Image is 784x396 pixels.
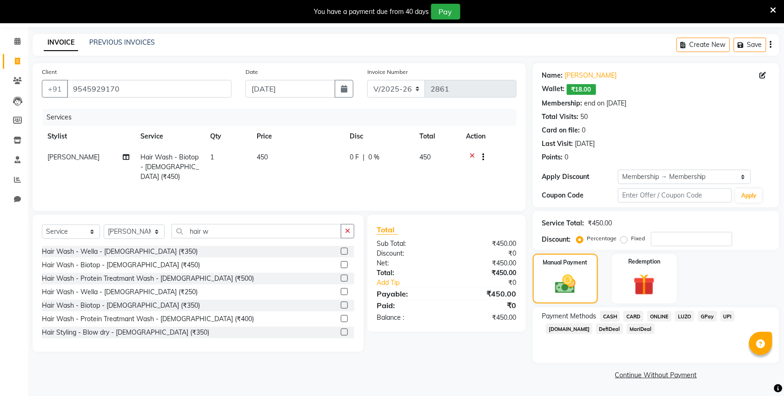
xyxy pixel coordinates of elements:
div: ₹450.00 [588,218,612,228]
input: Search by Name/Mobile/Email/Code [67,80,232,98]
span: 450 [419,153,431,161]
th: Service [135,126,205,147]
div: Total Visits: [542,112,579,122]
div: Hair Wash - Biotop - [DEMOGRAPHIC_DATA] (₹450) [42,260,200,270]
label: Percentage [587,234,617,243]
span: MariDeal [627,323,655,334]
div: ₹450.00 [446,239,523,249]
div: Name: [542,71,563,80]
a: PREVIOUS INVOICES [89,38,155,46]
div: ₹0 [446,249,523,258]
span: LUZO [675,311,694,322]
div: Total: [370,268,446,278]
span: 450 [257,153,268,161]
span: DefiDeal [596,323,623,334]
div: Membership: [542,99,583,108]
span: Payment Methods [542,311,597,321]
div: ₹0 [446,300,523,311]
span: ONLINE [647,311,671,322]
th: Total [414,126,460,147]
div: Points: [542,152,563,162]
label: Fixed [631,234,645,243]
div: Wallet: [542,84,565,95]
div: Last Visit: [542,139,573,149]
div: Hair Wash - Wella - [DEMOGRAPHIC_DATA] (₹350) [42,247,198,257]
span: Hair Wash - Biotop - [DEMOGRAPHIC_DATA] (₹450) [140,153,199,181]
a: Add Tip [370,278,459,288]
button: Pay [431,4,460,20]
a: Continue Without Payment [535,370,777,380]
span: | [363,152,365,162]
div: Paid: [370,300,446,311]
span: GPay [698,311,717,322]
input: Search or Scan [172,224,341,238]
div: Card on file: [542,125,580,135]
div: Discount: [542,235,571,244]
div: Hair Wash - Protein Treatmant Wash - [DEMOGRAPHIC_DATA] (₹500) [42,274,254,284]
div: ₹450.00 [446,313,523,323]
th: Disc [344,126,414,147]
div: Discount: [370,249,446,258]
span: [DOMAIN_NAME] [546,323,593,334]
div: Balance : [370,313,446,323]
div: Coupon Code [542,191,618,200]
span: [PERSON_NAME] [47,153,100,161]
span: 1 [210,153,214,161]
span: 0 % [368,152,379,162]
div: Payable: [370,288,446,299]
div: Hair Wash - Biotop - [DEMOGRAPHIC_DATA] (₹350) [42,301,200,310]
div: ₹0 [459,278,524,288]
div: 50 [581,112,588,122]
div: You have a payment due from 40 days [314,7,429,17]
div: 0 [582,125,586,135]
div: Hair Wash - Protein Treatmant Wash - [DEMOGRAPHIC_DATA] (₹400) [42,314,254,324]
div: Services [43,109,524,126]
div: ₹450.00 [446,268,523,278]
th: Action [460,126,517,147]
button: Save [734,38,766,52]
div: [DATE] [575,139,595,149]
div: Sub Total: [370,239,446,249]
img: _cash.svg [549,272,582,296]
div: 0 [565,152,569,162]
label: Redemption [628,257,660,266]
span: CARD [624,311,644,322]
div: Hair Wash - Wella - [DEMOGRAPHIC_DATA] (₹250) [42,287,198,297]
span: UPI [721,311,735,322]
button: Create New [677,38,730,52]
button: +91 [42,80,68,98]
span: CASH [600,311,620,322]
th: Stylist [42,126,135,147]
label: Client [42,68,57,76]
div: ₹450.00 [446,258,523,268]
label: Invoice Number [367,68,408,76]
span: Total [377,225,398,235]
th: Price [251,126,344,147]
div: Apply Discount [542,172,618,182]
img: _gift.svg [627,271,662,298]
div: Hair Styling - Blow dry - [DEMOGRAPHIC_DATA] (₹350) [42,328,209,337]
a: [PERSON_NAME] [565,71,617,80]
label: Date [246,68,258,76]
div: end on [DATE] [585,99,627,108]
a: INVOICE [44,34,78,51]
input: Enter Offer / Coupon Code [618,188,732,203]
div: Service Total: [542,218,585,228]
span: ₹18.00 [567,84,596,95]
button: Apply [736,189,762,203]
span: 0 F [350,152,359,162]
th: Qty [205,126,251,147]
div: ₹450.00 [446,288,523,299]
label: Manual Payment [543,258,588,267]
div: Net: [370,258,446,268]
